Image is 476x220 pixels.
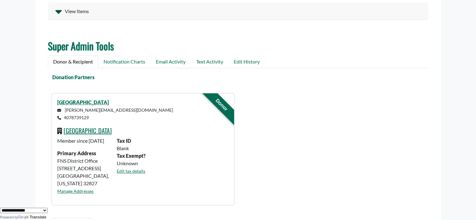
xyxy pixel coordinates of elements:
[228,55,265,68] a: Edit History
[117,153,146,159] b: Tax Exempt?
[57,188,94,194] a: Manage Addresses
[57,150,96,156] strong: Primary Address
[191,55,228,68] a: Text Activity
[57,107,173,120] small: [PERSON_NAME][EMAIL_ADDRESS][DOMAIN_NAME] 4078739129
[18,215,46,219] a: Translate
[54,137,113,200] div: FNS District Office [STREET_ADDRESS] [GEOGRAPHIC_DATA], [US_STATE] 32827
[65,8,89,15] span: View Items
[151,55,191,68] a: Email Activity
[57,137,109,145] p: Member since [DATE]
[113,160,232,167] div: Unknown
[18,215,30,220] img: Google Translate
[48,40,428,52] h2: Super Admin Tools
[64,126,112,135] a: [GEOGRAPHIC_DATA]
[44,74,425,81] div: Donation Partners
[113,145,232,152] div: Blank
[57,99,109,105] a: [GEOGRAPHIC_DATA]
[117,138,131,144] b: Tax ID
[48,55,98,68] a: Donor & Recipient
[117,168,145,174] a: Edit tax details
[98,55,151,68] a: Notification Charts
[196,79,247,130] div: Donor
